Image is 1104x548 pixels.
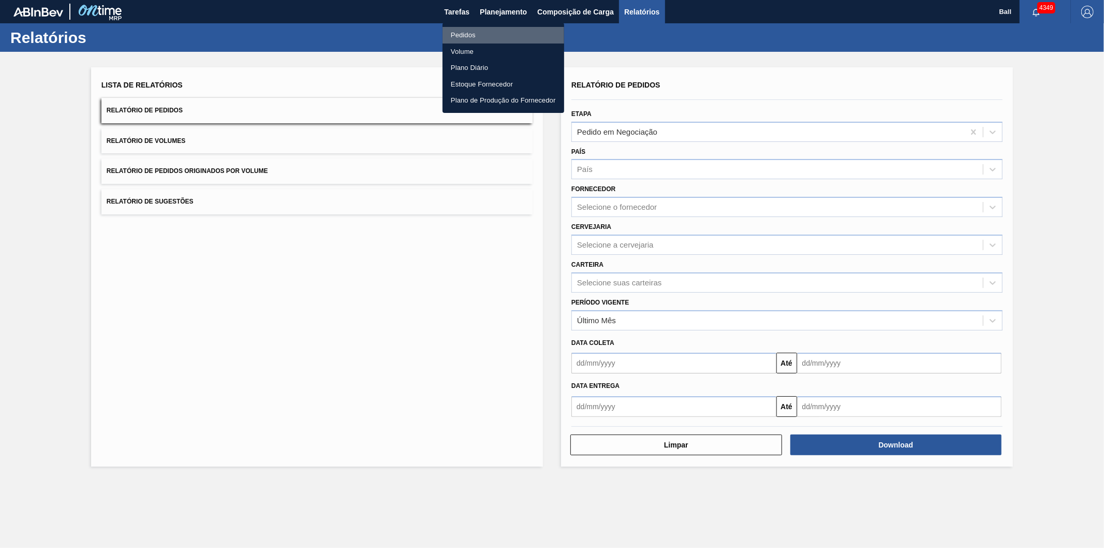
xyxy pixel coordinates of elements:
[443,76,564,93] a: Estoque Fornecedor
[443,44,564,60] a: Volume
[443,92,564,109] a: Plano de Produção do Fornecedor
[443,60,564,76] a: Plano Diário
[443,27,564,44] a: Pedidos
